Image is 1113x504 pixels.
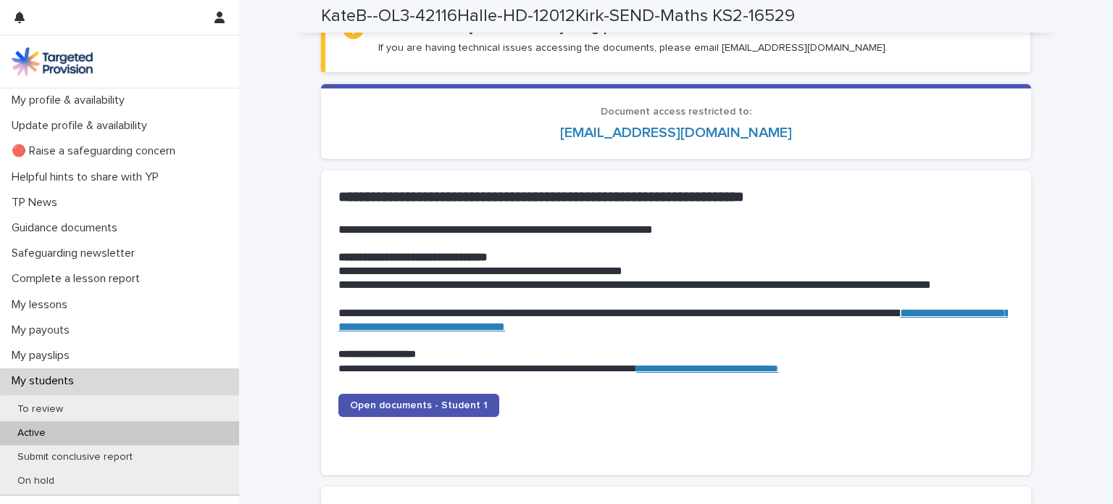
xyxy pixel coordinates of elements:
[601,107,751,117] span: Document access restricted to:
[6,451,144,463] p: Submit conclusive report
[6,247,146,260] p: Safeguarding newsletter
[6,323,81,337] p: My payouts
[6,94,136,107] p: My profile & availability
[6,272,151,286] p: Complete a lesson report
[560,125,792,140] a: [EMAIL_ADDRESS][DOMAIN_NAME]
[378,41,888,54] p: If you are having technical issues accessing the documents, please email [EMAIL_ADDRESS][DOMAIN_N...
[338,394,499,417] a: Open documents - Student 1
[6,196,69,210] p: TP News
[6,475,66,487] p: On hold
[350,400,488,410] span: Open documents - Student 1
[6,427,57,439] p: Active
[6,298,79,312] p: My lessons
[6,144,187,158] p: 🔴 Raise a safeguarding concern
[321,6,795,27] h2: KateB--OL3-42116Halle-HD-12012Kirk-SEND-Maths KS2-16529
[6,119,159,133] p: Update profile & availability
[6,374,86,388] p: My students
[6,221,129,235] p: Guidance documents
[12,47,93,76] img: M5nRWzHhSzIhMunXDL62
[6,170,170,184] p: Helpful hints to share with YP
[6,349,81,363] p: My payslips
[6,403,75,416] p: To review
